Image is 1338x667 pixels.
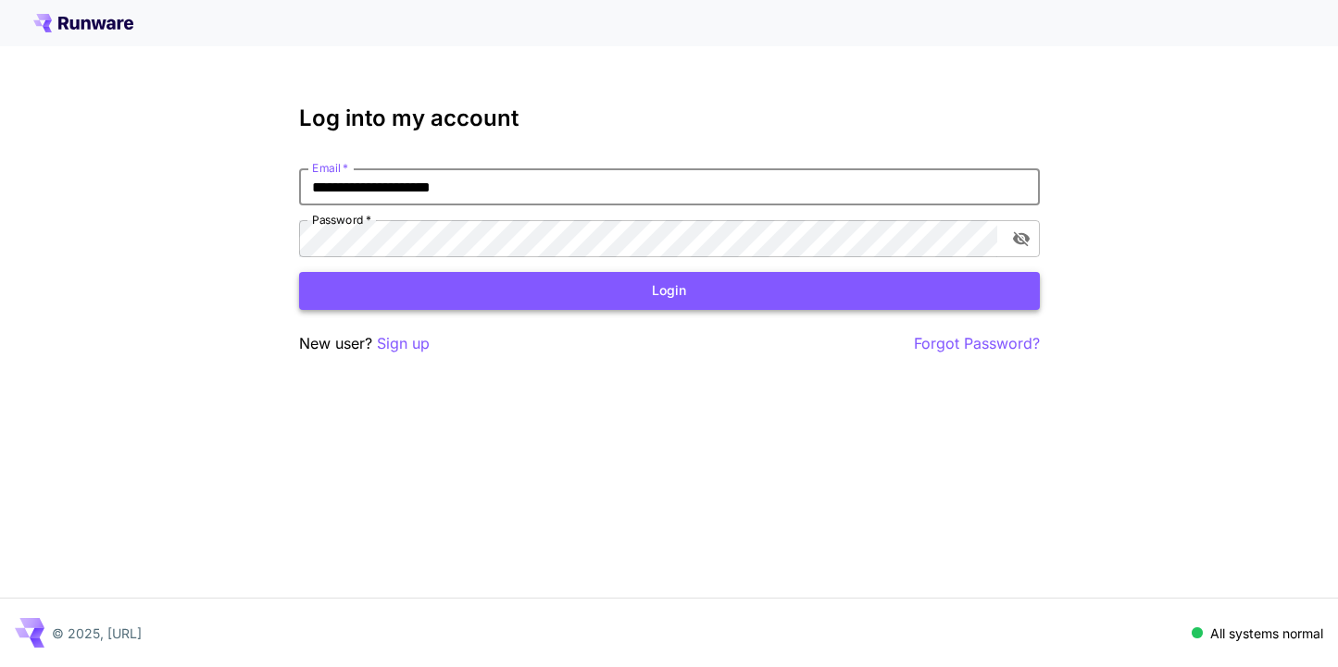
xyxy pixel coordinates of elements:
[312,160,348,176] label: Email
[299,105,1040,131] h3: Log into my account
[299,272,1040,310] button: Login
[377,332,430,355] button: Sign up
[914,332,1040,355] button: Forgot Password?
[1005,222,1038,255] button: toggle password visibility
[299,332,430,355] p: New user?
[52,624,142,643] p: © 2025, [URL]
[1210,624,1323,643] p: All systems normal
[312,212,371,228] label: Password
